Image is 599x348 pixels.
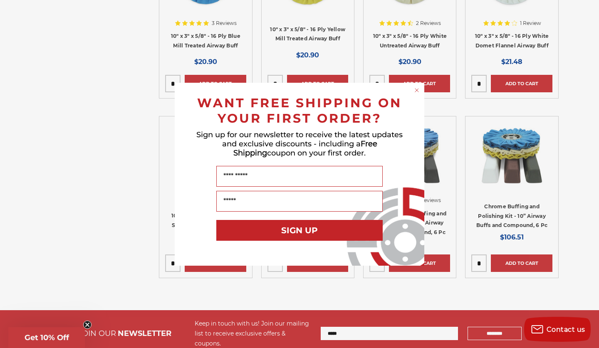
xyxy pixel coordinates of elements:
span: Contact us [547,326,585,333]
span: Free Shipping [233,139,377,158]
button: Contact us [524,317,591,342]
span: WANT FREE SHIPPING ON YOUR FIRST ORDER? [197,95,402,126]
span: Sign up for our newsletter to receive the latest updates and exclusive discounts - including a co... [196,130,403,158]
button: Close dialog [413,86,421,94]
button: SIGN UP [216,220,383,241]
